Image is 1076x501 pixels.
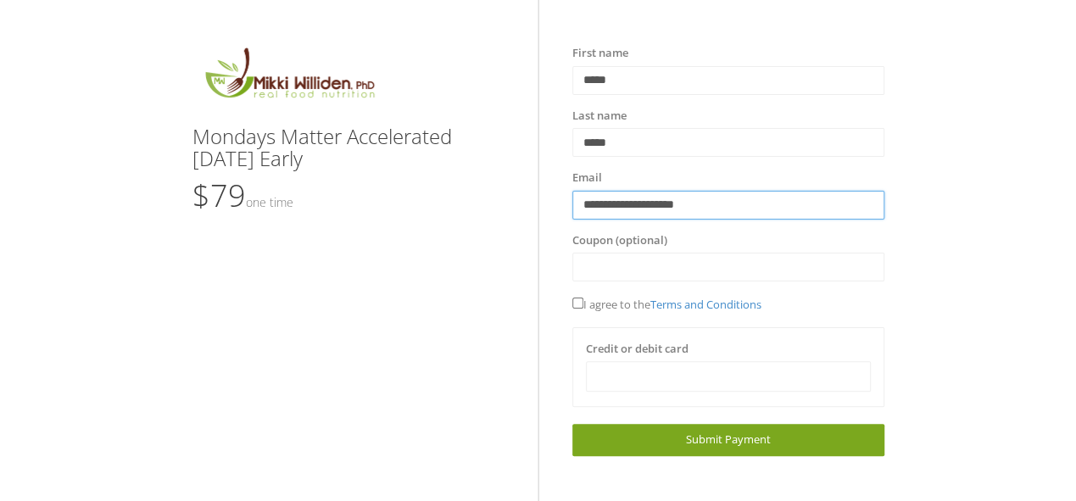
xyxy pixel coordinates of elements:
label: First name [572,45,628,62]
a: Terms and Conditions [650,297,761,312]
iframe: Secure card payment input frame [597,370,860,384]
small: One time [246,194,293,210]
span: I agree to the [572,297,761,312]
label: Last name [572,108,627,125]
label: Credit or debit card [586,341,689,358]
h3: Mondays Matter Accelerated [DATE] Early [192,125,505,170]
span: Submit Payment [686,431,771,447]
span: $79 [192,175,293,216]
img: MikkiLogoMain.png [192,45,386,109]
label: Email [572,170,602,186]
label: Coupon (optional) [572,232,667,249]
a: Submit Payment [572,424,884,455]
